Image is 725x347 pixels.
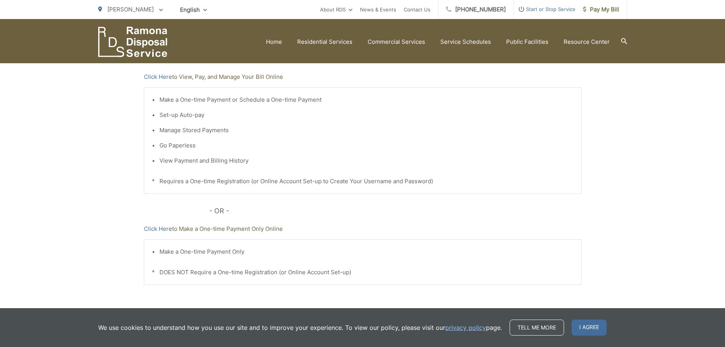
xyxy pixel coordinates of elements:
[297,37,352,46] a: Residential Services
[144,224,582,233] p: to Make a One-time Payment Only Online
[159,141,574,150] li: Go Paperless
[583,5,619,14] span: Pay My Bill
[266,37,282,46] a: Home
[506,37,548,46] a: Public Facilities
[445,323,486,332] a: privacy policy
[440,37,491,46] a: Service Schedules
[159,95,574,104] li: Make a One-time Payment or Schedule a One-time Payment
[152,177,574,186] p: * Requires a One-time Registration (or Online Account Set-up to Create Your Username and Password)
[159,126,574,135] li: Manage Stored Payments
[510,320,564,336] a: Tell me more
[144,72,582,82] p: to View, Pay, and Manage Your Bill Online
[98,323,502,332] p: We use cookies to understand how you use our site and to improve your experience. To view our pol...
[159,247,574,256] li: Make a One-time Payment Only
[159,156,574,165] li: View Payment and Billing History
[209,205,582,217] p: - OR -
[144,72,172,82] a: Click Here
[564,37,610,46] a: Resource Center
[159,110,574,120] li: Set-up Auto-pay
[144,224,172,233] a: Click Here
[320,5,352,14] a: About RDS
[152,268,574,277] p: * DOES NOT Require a One-time Registration (or Online Account Set-up)
[404,5,430,14] a: Contact Us
[360,5,396,14] a: News & Events
[368,37,425,46] a: Commercial Services
[98,27,167,57] a: EDCD logo. Return to the homepage.
[572,320,607,336] span: I agree
[174,3,213,16] span: English
[107,6,154,13] span: [PERSON_NAME]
